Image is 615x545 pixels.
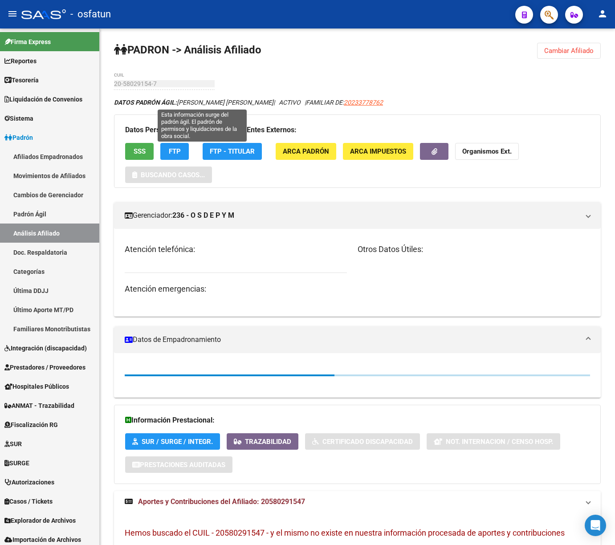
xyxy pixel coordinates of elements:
span: Firma Express [4,37,51,47]
span: Trazabilidad [245,438,291,446]
button: ARCA Padrón [276,143,336,159]
div: Open Intercom Messenger [585,515,606,536]
span: Importación de Archivos [4,535,81,545]
span: FAMILIAR DE: [306,99,383,106]
button: ARCA Impuestos [343,143,413,159]
mat-icon: menu [7,8,18,19]
strong: Organismos Ext. [462,148,512,156]
span: Certificado Discapacidad [322,438,413,446]
span: SSS [134,148,146,156]
span: Integración (discapacidad) [4,343,87,353]
button: SSS [125,143,154,159]
span: Sistema [4,114,33,123]
h3: Información Prestacional: [125,414,590,427]
mat-panel-title: Datos de Empadronamiento [125,335,579,345]
span: ARCA Impuestos [350,148,406,156]
button: Buscando casos... [125,167,212,183]
span: - osfatun [70,4,111,24]
span: Tesorería [4,75,39,85]
mat-expansion-panel-header: Aportes y Contribuciones del Afiliado: 20580291547 [114,491,601,512]
mat-expansion-panel-header: Datos de Empadronamiento [114,326,601,353]
div: Gerenciador:236 - O S D E P Y M [114,229,601,317]
mat-panel-title: Gerenciador: [125,211,579,220]
span: Not. Internacion / Censo Hosp. [446,438,553,446]
span: Fiscalización RG [4,420,58,430]
button: Not. Internacion / Censo Hosp. [427,433,560,450]
span: FTP - Titular [210,148,255,156]
h3: Otros Datos Útiles: [358,243,591,256]
button: Certificado Discapacidad [305,433,420,450]
strong: DATOS PADRÓN ÁGIL: [114,99,177,106]
mat-expansion-panel-header: Gerenciador:236 - O S D E P Y M [114,202,601,229]
span: Cambiar Afiliado [544,47,594,55]
button: SUR / SURGE / INTEGR. [125,433,220,450]
button: FTP [160,143,189,159]
span: FTP [169,148,181,156]
span: ARCA Padrón [283,148,329,156]
span: Buscando casos... [141,171,205,179]
button: Organismos Ext. [455,143,519,159]
mat-icon: person [597,8,608,19]
span: Reportes [4,56,37,66]
button: FTP - Titular [203,143,262,159]
h3: Atención telefónica: [125,243,347,256]
h3: Datos Personales y Afiliatorios según Entes Externos: [125,124,590,136]
span: Casos / Tickets [4,496,53,506]
span: ANMAT - Trazabilidad [4,401,74,411]
span: Liquidación de Convenios [4,94,82,104]
span: Prestadores / Proveedores [4,362,86,372]
span: SUR [4,439,22,449]
h3: Atención emergencias: [125,283,347,295]
span: Prestaciones Auditadas [140,461,225,469]
span: 20233778762 [344,99,383,106]
span: SUR / SURGE / INTEGR. [142,438,213,446]
strong: PADRON -> Análisis Afiliado [114,44,261,56]
button: Prestaciones Auditadas [125,456,232,473]
span: Aportes y Contribuciones del Afiliado: 20580291547 [138,497,305,506]
i: | ACTIVO | [114,99,383,106]
span: Explorador de Archivos [4,516,76,525]
span: Padrón [4,133,33,142]
span: SURGE [4,458,29,468]
span: Autorizaciones [4,477,54,487]
span: Hospitales Públicos [4,382,69,391]
div: Datos de Empadronamiento [114,353,601,398]
strong: 236 - O S D E P Y M [172,211,234,220]
button: Trazabilidad [227,433,298,450]
button: Cambiar Afiliado [537,43,601,59]
span: [PERSON_NAME] [PERSON_NAME] [114,99,273,106]
span: Hemos buscado el CUIL - 20580291547 - y el mismo no existe en nuestra información procesada de ap... [125,528,565,537]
